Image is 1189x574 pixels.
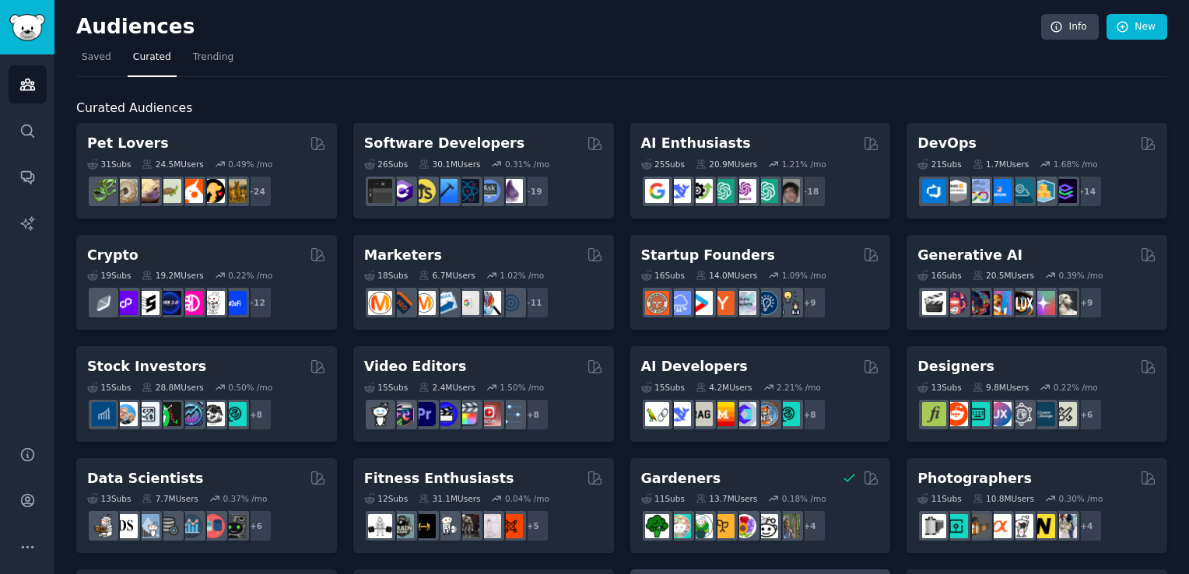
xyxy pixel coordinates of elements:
[9,14,45,41] img: GummySearch logo
[179,179,203,203] img: cockatiel
[917,134,977,153] h2: DevOps
[944,291,968,315] img: dalle2
[966,291,990,315] img: deepdream
[645,402,669,426] img: LangChain
[133,51,171,65] span: Curated
[179,514,203,538] img: analytics
[1009,179,1033,203] img: platformengineering
[922,402,946,426] img: typography
[412,514,436,538] img: workout
[667,514,691,538] img: succulents
[517,509,549,542] div: + 5
[390,402,414,426] img: editors
[641,246,775,265] h2: Startup Founders
[776,291,800,315] img: growmybusiness
[419,493,480,504] div: 31.1M Users
[973,493,1034,504] div: 10.8M Users
[499,402,523,426] img: postproduction
[142,382,203,393] div: 28.8M Users
[689,402,713,426] img: Rag
[240,286,272,319] div: + 12
[1053,179,1077,203] img: PlatformEngineers
[364,382,408,393] div: 15 Sub s
[696,382,752,393] div: 4.2M Users
[87,246,139,265] h2: Crypto
[696,159,757,170] div: 20.9M Users
[732,291,756,315] img: indiehackers
[128,45,177,77] a: Curated
[157,402,181,426] img: Trading
[1053,402,1077,426] img: UX_Design
[228,270,272,281] div: 0.22 % /mo
[517,175,549,208] div: + 19
[689,514,713,538] img: SavageGarden
[710,402,735,426] img: MistralAI
[667,402,691,426] img: DeepSeek
[732,179,756,203] img: OpenAIDev
[477,402,501,426] img: Youtubevideo
[794,175,826,208] div: + 18
[455,402,479,426] img: finalcutpro
[87,134,169,153] h2: Pet Lovers
[1053,291,1077,315] img: DreamBooth
[732,402,756,426] img: OpenSourceAI
[987,291,1012,315] img: sdforall
[157,514,181,538] img: dataengineering
[1031,179,1055,203] img: aws_cdk
[505,493,549,504] div: 0.04 % /mo
[223,291,247,315] img: defi_
[433,179,458,203] img: iOSProgramming
[754,291,778,315] img: Entrepreneurship
[1053,514,1077,538] img: WeddingPhotography
[987,402,1012,426] img: UXDesign
[966,514,990,538] img: AnalogCommunity
[455,179,479,203] img: reactnative
[782,270,826,281] div: 1.09 % /mo
[223,493,268,504] div: 0.37 % /mo
[114,179,138,203] img: ballpython
[455,291,479,315] img: googleads
[710,179,735,203] img: chatgpt_promptDesign
[1058,493,1103,504] div: 0.30 % /mo
[776,514,800,538] img: GardenersWorld
[364,134,524,153] h2: Software Developers
[87,382,131,393] div: 15 Sub s
[240,175,272,208] div: + 24
[1070,175,1103,208] div: + 14
[754,402,778,426] img: llmops
[82,51,111,65] span: Saved
[412,402,436,426] img: premiere
[135,291,160,315] img: ethstaker
[1031,291,1055,315] img: starryai
[240,398,272,431] div: + 8
[944,179,968,203] img: AWS_Certified_Experts
[368,514,392,538] img: GYM
[368,179,392,203] img: software
[201,179,225,203] img: PetAdvice
[228,382,272,393] div: 0.50 % /mo
[87,357,206,376] h2: Stock Investors
[455,514,479,538] img: fitness30plus
[641,357,748,376] h2: AI Developers
[1009,514,1033,538] img: canon
[645,514,669,538] img: vegetablegardening
[645,179,669,203] img: GoogleGeminiAI
[641,270,685,281] div: 16 Sub s
[87,270,131,281] div: 19 Sub s
[944,402,968,426] img: logodesign
[696,493,757,504] div: 13.7M Users
[1031,402,1055,426] img: learndesign
[689,291,713,315] img: startup
[364,159,408,170] div: 26 Sub s
[922,291,946,315] img: aivideo
[87,493,131,504] div: 13 Sub s
[364,493,408,504] div: 12 Sub s
[500,270,544,281] div: 1.02 % /mo
[188,45,239,77] a: Trending
[76,15,1041,40] h2: Audiences
[917,382,961,393] div: 13 Sub s
[794,286,826,319] div: + 9
[917,469,1032,488] h2: Photographers
[973,382,1029,393] div: 9.8M Users
[1041,14,1099,40] a: Info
